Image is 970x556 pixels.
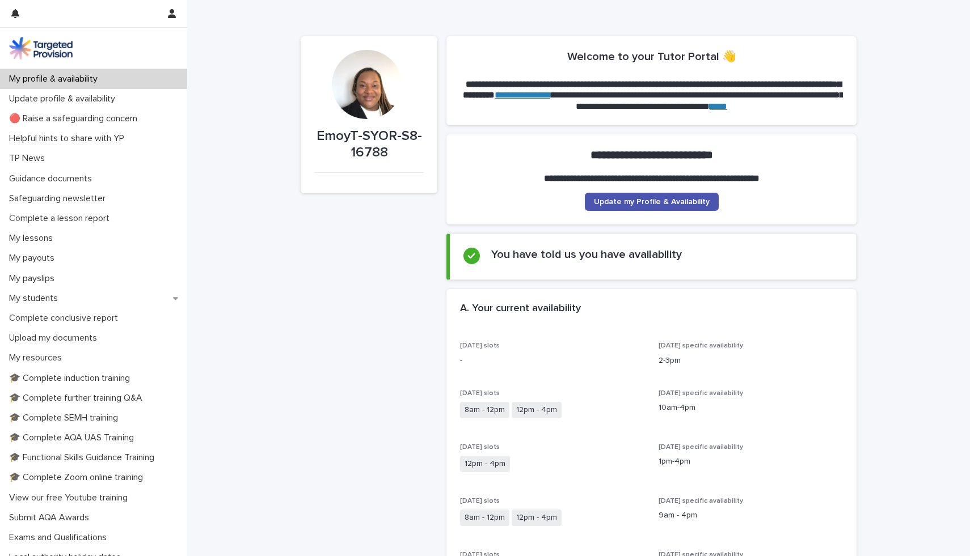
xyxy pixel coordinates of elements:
[594,198,710,206] span: Update my Profile & Availability
[659,456,844,468] p: 1pm-4pm
[460,342,500,349] span: [DATE] slots
[5,313,127,324] p: Complete conclusive report
[5,113,146,124] p: 🔴 Raise a safeguarding concern
[5,213,119,224] p: Complete a lesson report
[5,74,107,84] p: My profile & availability
[5,353,71,363] p: My resources
[5,393,151,404] p: 🎓 Complete further training Q&A
[5,512,98,523] p: Submit AQA Awards
[5,373,139,384] p: 🎓 Complete induction training
[314,128,424,161] p: EmoyT-SYOR-S8-16788
[5,472,152,483] p: 🎓 Complete Zoom online training
[567,50,736,63] h2: Welcome to your Tutor Portal 👋
[460,510,509,526] span: 8am - 12pm
[659,342,743,349] span: [DATE] specific availability
[5,153,54,164] p: TP News
[5,333,106,343] p: Upload my documents
[5,452,163,463] p: 🎓 Functional Skills Guidance Training
[460,402,509,418] span: 8am - 12pm
[659,390,743,397] span: [DATE] specific availability
[9,37,73,60] img: M5nRWzHhSzIhMunXDL62
[5,253,64,264] p: My payouts
[659,444,743,451] span: [DATE] specific availability
[659,510,844,521] p: 9am - 4pm
[5,193,115,204] p: Safeguarding newsletter
[659,355,844,367] p: 2-3pm
[460,444,500,451] span: [DATE] slots
[512,510,562,526] span: 12pm - 4pm
[5,413,127,423] p: 🎓 Complete SEMH training
[460,303,581,315] h2: A. Your current availability
[5,432,143,443] p: 🎓 Complete AQA UAS Training
[5,173,101,184] p: Guidance documents
[659,402,844,414] p: 10am-4pm
[5,532,116,543] p: Exams and Qualifications
[512,402,562,418] span: 12pm - 4pm
[491,248,682,261] h2: You have told us you have availability
[460,456,510,472] span: 12pm - 4pm
[460,498,500,504] span: [DATE] slots
[585,193,719,211] a: Update my Profile & Availability
[5,493,137,503] p: View our free Youtube training
[5,273,64,284] p: My payslips
[5,94,124,104] p: Update profile & availability
[659,498,743,504] span: [DATE] specific availability
[5,293,67,304] p: My students
[460,390,500,397] span: [DATE] slots
[5,233,62,244] p: My lessons
[460,355,645,367] p: -
[5,133,133,144] p: Helpful hints to share with YP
